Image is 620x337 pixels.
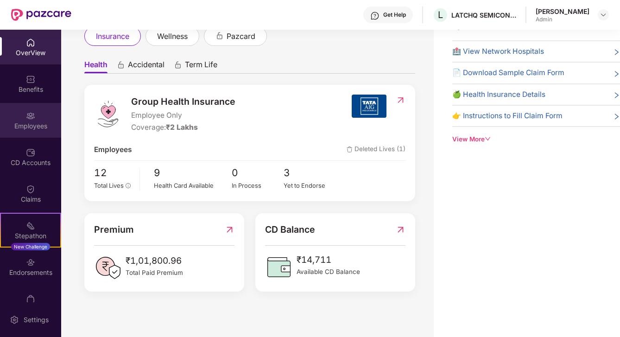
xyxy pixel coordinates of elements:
div: Get Help [383,11,406,19]
img: svg+xml;base64,PHN2ZyBpZD0iU2V0dGluZy0yMHgyMCIgeG1sbnM9Imh0dHA6Ly93d3cudzMub3JnLzIwMDAvc3ZnIiB3aW... [10,315,19,324]
span: Available CD Balance [297,267,360,277]
span: 3 [284,165,335,181]
img: svg+xml;base64,PHN2ZyBpZD0iSGVscC0zMngzMiIgeG1sbnM9Imh0dHA6Ly93d3cudzMub3JnLzIwMDAvc3ZnIiB3aWR0aD... [370,11,380,20]
span: Health [84,60,108,73]
div: LATCHQ SEMICONDUCTOR PRIVATE LIMITED [451,11,516,19]
span: L [438,9,443,20]
img: svg+xml;base64,PHN2ZyBpZD0iSG9tZSIgeG1sbnM9Imh0dHA6Ly93d3cudzMub3JnLzIwMDAvc3ZnIiB3aWR0aD0iMjAiIG... [26,38,35,47]
span: Accidental [128,60,164,73]
span: 🍏 Health Insurance Details [452,89,545,100]
span: right [613,69,620,78]
span: Term Life [185,60,217,73]
img: svg+xml;base64,PHN2ZyBpZD0iQ2xhaW0iIHhtbG5zPSJodHRwOi8vd3d3LnczLm9yZy8yMDAwL3N2ZyIgd2lkdGg9IjIwIi... [26,184,35,194]
img: svg+xml;base64,PHN2ZyBpZD0iQmVuZWZpdHMiIHhtbG5zPSJodHRwOi8vd3d3LnczLm9yZy8yMDAwL3N2ZyIgd2lkdGg9Ij... [26,75,35,84]
img: svg+xml;base64,PHN2ZyB4bWxucz0iaHR0cDovL3d3dy53My5vcmcvMjAwMC9zdmciIHdpZHRoPSIyMSIgaGVpZ2h0PSIyMC... [26,221,35,230]
div: New Challenge [11,243,50,250]
span: Group Health Insurance [131,95,235,109]
img: svg+xml;base64,PHN2ZyBpZD0iTXlfT3JkZXJzIiBkYXRhLW5hbWU9Ik15IE9yZGVycyIgeG1sbnM9Imh0dHA6Ly93d3cudz... [26,294,35,304]
span: 12 [94,165,133,181]
img: insurerIcon [352,95,386,118]
img: CDBalanceIcon [265,253,293,281]
span: Premium [94,223,134,237]
img: New Pazcare Logo [11,9,71,21]
img: svg+xml;base64,PHN2ZyBpZD0iRW5kb3JzZW1lbnRzIiB4bWxucz0iaHR0cDovL3d3dy53My5vcmcvMjAwMC9zdmciIHdpZH... [26,258,35,267]
span: Employee Only [131,110,235,121]
img: svg+xml;base64,PHN2ZyBpZD0iQ0RfQWNjb3VudHMiIGRhdGEtbmFtZT0iQ0QgQWNjb3VudHMiIHhtbG5zPSJodHRwOi8vd3... [26,148,35,157]
div: Admin [536,16,589,23]
span: 🏥 View Network Hospitals [452,46,544,57]
span: pazcard [227,31,255,42]
img: PaidPremiumIcon [94,254,122,282]
div: animation [117,61,125,69]
div: In Process [232,181,284,190]
img: RedirectIcon [396,223,405,237]
div: View More [452,134,620,144]
img: deleteIcon [347,146,353,153]
span: info-circle [126,183,131,188]
div: Coverage: [131,122,235,133]
div: Health Card Available [154,181,232,190]
img: svg+xml;base64,PHN2ZyBpZD0iRHJvcGRvd24tMzJ4MzIiIHhtbG5zPSJodHRwOi8vd3d3LnczLm9yZy8yMDAwL3N2ZyIgd2... [600,11,607,19]
span: right [613,91,620,100]
span: 👉 Instructions to Fill Claim Form [452,110,563,121]
span: ₹2 Lakhs [166,123,198,132]
div: animation [174,61,182,69]
span: 📄 Download Sample Claim Form [452,67,564,78]
span: insurance [96,31,129,42]
div: animation [215,32,224,40]
span: Deleted Lives (1) [347,144,405,155]
img: logo [94,100,122,128]
div: Yet to Endorse [284,181,335,190]
span: ₹14,711 [297,253,360,267]
span: Total Lives [94,182,124,189]
span: wellness [157,31,188,42]
img: RedirectIcon [225,223,234,237]
span: Total Paid Premium [126,268,183,278]
div: Settings [21,315,51,324]
img: RedirectIcon [396,95,405,105]
span: 9 [154,165,232,181]
span: down [485,136,491,142]
img: svg+xml;base64,PHN2ZyBpZD0iRW1wbG95ZWVzIiB4bWxucz0iaHR0cDovL3d3dy53My5vcmcvMjAwMC9zdmciIHdpZHRoPS... [26,111,35,121]
span: right [613,48,620,57]
span: ₹1,01,800.96 [126,254,183,268]
span: Employees [94,144,132,155]
span: 0 [232,165,284,181]
div: [PERSON_NAME] [536,7,589,16]
div: Stepathon [1,231,60,241]
span: CD Balance [265,223,315,237]
span: right [613,112,620,121]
